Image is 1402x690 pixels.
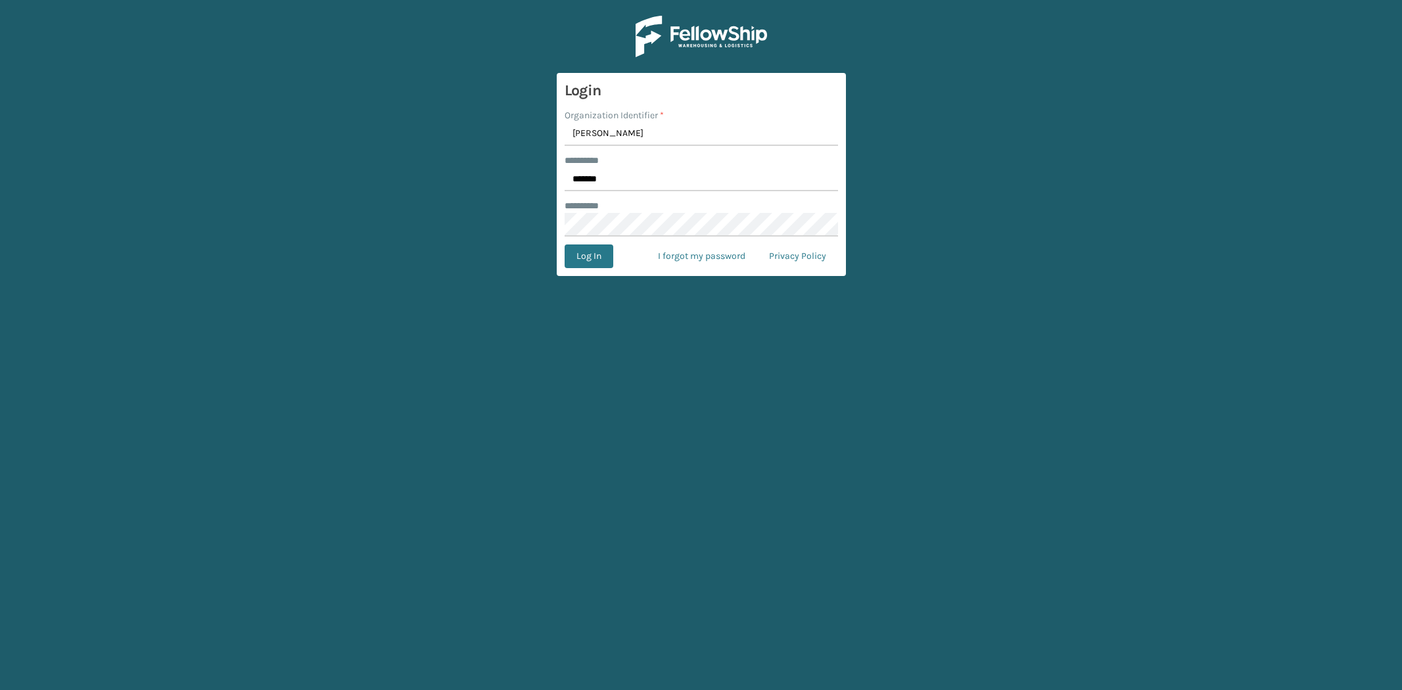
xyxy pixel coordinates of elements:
a: Privacy Policy [757,244,838,268]
a: I forgot my password [646,244,757,268]
label: Organization Identifier [565,108,664,122]
img: Logo [636,16,767,57]
h3: Login [565,81,838,101]
button: Log In [565,244,613,268]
